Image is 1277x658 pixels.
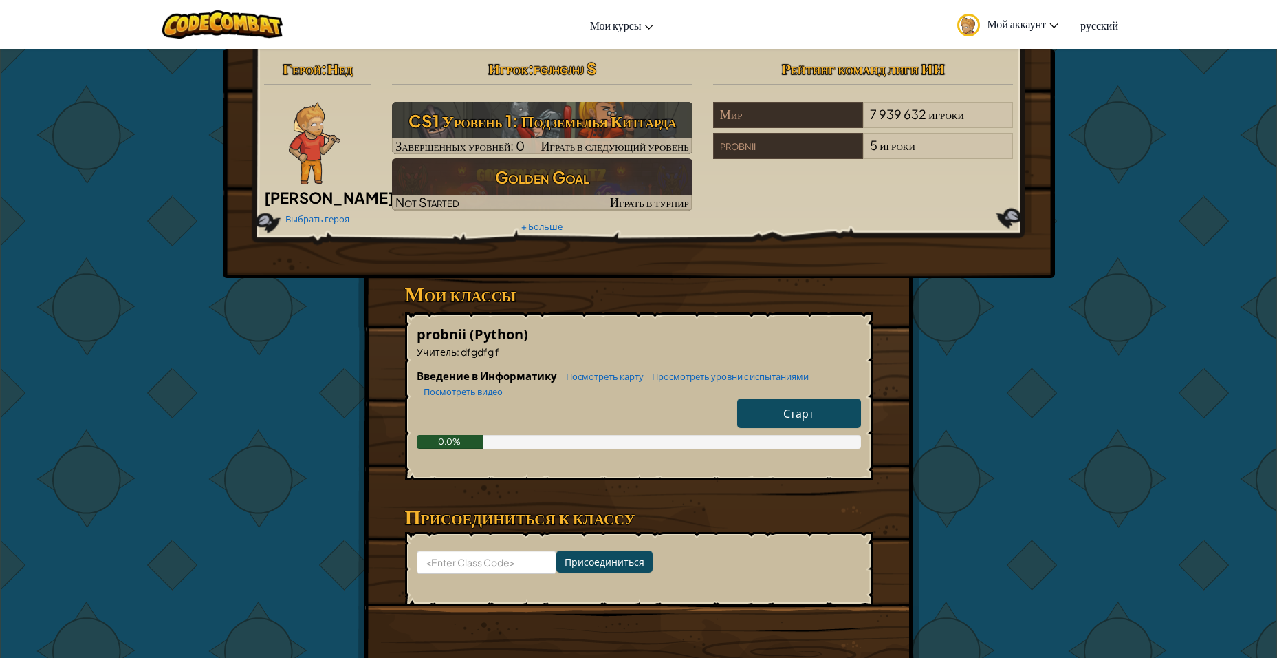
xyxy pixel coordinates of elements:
img: Golden Goal [392,158,692,211]
a: Выбрать героя [285,213,349,224]
div: Мир [713,102,863,128]
h3: Присоединиться к классу [405,501,873,532]
a: Просмотреть уровни с испытаниями [645,371,809,382]
a: Мои курсы [583,6,661,43]
h3: Golden Goal [392,162,692,193]
h3: Мои классы [405,278,873,309]
input: <Enter Class Code> [417,551,556,574]
span: probnii [417,325,470,343]
span: Мои курсы [590,18,642,32]
span: : [457,346,459,358]
span: Учитель [417,346,457,358]
input: Присоединиться [556,551,653,573]
span: : [528,59,534,78]
div: probnii [713,133,863,159]
a: probnii5игроки [713,146,1014,162]
span: fgjhgjhj S [534,59,596,78]
span: Завершенных уровней: 0 [395,138,525,153]
a: русский [1073,6,1125,43]
img: CS1 Уровень 1: Подземелья Китгарда [392,102,692,154]
img: Ned-Fulmer-Pose.png [289,102,340,184]
h3: CS1 Уровень 1: Подземелья Китгарда [392,105,692,136]
span: Старт [783,406,814,421]
a: Посмотреть карту [559,371,644,382]
span: Мой аккаунт [987,17,1058,31]
span: игроки [928,106,964,122]
a: + Больше [521,221,563,232]
a: Посмотреть видео [417,386,503,397]
span: [PERSON_NAME] [264,188,394,207]
a: Играть в следующий уровень [392,102,692,154]
a: Мир7 939 632игроки [713,115,1014,131]
span: 5 [870,137,877,153]
span: Введение в Информатику [417,369,559,382]
a: Golden GoalNot StartedИграть в турнир [392,158,692,211]
img: avatar [957,14,980,36]
span: (Python) [470,325,528,343]
span: игроки [880,137,915,153]
span: Играть в турнир [610,194,689,210]
span: : [321,59,327,78]
span: Герой [283,59,321,78]
span: 7 939 632 [870,106,926,122]
span: Not Started [395,194,459,210]
span: dfgdfg f [459,346,499,358]
span: Нед [327,59,352,78]
a: Мой аккаунт [950,3,1065,46]
span: Игрок [488,59,528,78]
span: Играть в следующий уровень [541,138,688,153]
span: русский [1080,18,1118,32]
img: CodeCombat logo [162,10,283,39]
span: Рейтинг команд лиги ИИ [781,59,944,78]
div: 0.0% [417,435,483,449]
